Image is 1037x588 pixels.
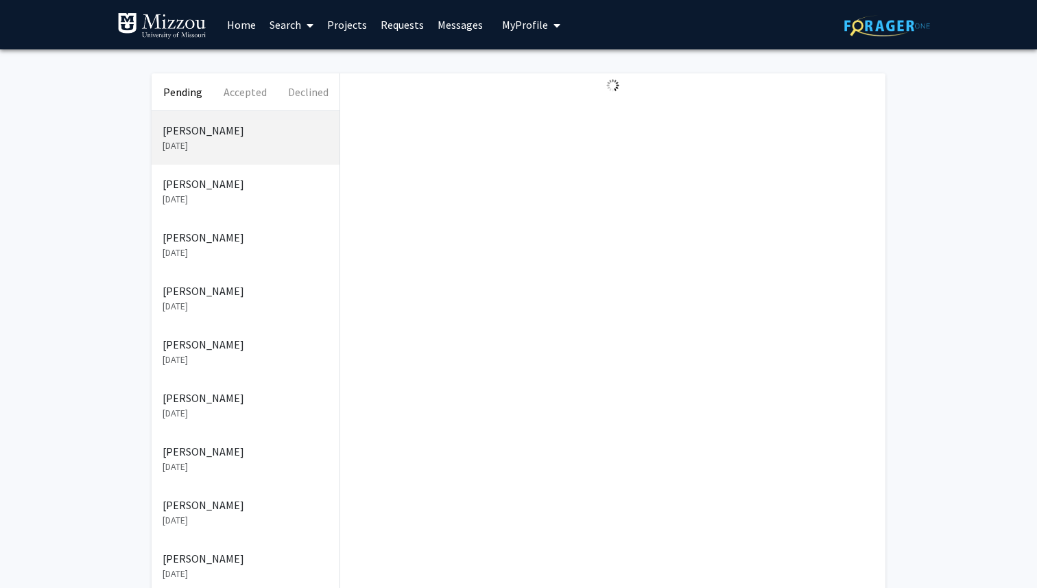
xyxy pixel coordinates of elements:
[601,73,625,97] img: Loading
[163,336,329,353] p: [PERSON_NAME]
[374,1,431,49] a: Requests
[431,1,490,49] a: Messages
[163,513,329,528] p: [DATE]
[844,15,930,36] img: ForagerOne Logo
[214,73,276,110] button: Accepted
[117,12,206,40] img: University of Missouri Logo
[10,526,58,578] iframe: Chat
[163,192,329,207] p: [DATE]
[163,567,329,581] p: [DATE]
[163,406,329,421] p: [DATE]
[163,229,329,246] p: [PERSON_NAME]
[263,1,320,49] a: Search
[163,390,329,406] p: [PERSON_NAME]
[163,443,329,460] p: [PERSON_NAME]
[163,283,329,299] p: [PERSON_NAME]
[163,497,329,513] p: [PERSON_NAME]
[163,176,329,192] p: [PERSON_NAME]
[163,353,329,367] p: [DATE]
[152,73,214,110] button: Pending
[163,460,329,474] p: [DATE]
[163,550,329,567] p: [PERSON_NAME]
[320,1,374,49] a: Projects
[163,246,329,260] p: [DATE]
[277,73,339,110] button: Declined
[502,18,548,32] span: My Profile
[163,122,329,139] p: [PERSON_NAME]
[163,139,329,153] p: [DATE]
[163,299,329,314] p: [DATE]
[220,1,263,49] a: Home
